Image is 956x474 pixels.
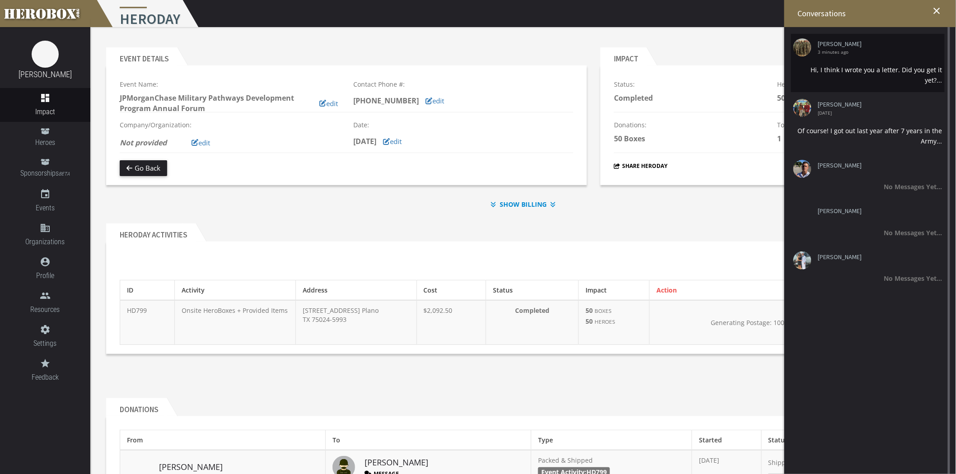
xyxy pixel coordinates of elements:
[120,79,340,89] p: Event Name:
[417,300,486,345] td: $2,092.50
[791,155,945,199] li: [PERSON_NAME] No Messages Yet...
[614,79,764,89] p: Status:
[777,79,927,89] p: Heroes Supported:
[106,47,587,185] section: Event Details
[579,280,650,301] th: Impact
[711,318,790,327] span: Generating Postage: 100%
[791,94,945,153] li: [PERSON_NAME] [DATE] Of course! I got out last year after 7 years in the Army...
[40,93,51,103] i: dashboard
[818,254,936,260] a: [PERSON_NAME]
[818,101,936,108] a: [PERSON_NAME]
[777,93,785,103] span: 50
[818,50,936,54] span: 3 minutes ago
[59,171,70,177] small: BETA
[182,306,289,315] p: Onsite HeroBoxes + Provided Items
[761,430,926,451] th: Status
[175,280,296,301] th: Activity
[486,280,579,301] th: Status
[106,199,940,209] div: SHOW BILLING
[818,111,936,115] span: [DATE]
[353,120,573,130] p: Date:
[120,160,167,176] button: Go Back
[769,458,816,467] span: Shipped [DATE]
[538,456,593,465] span: Packed & Shipped
[818,208,936,214] a: [PERSON_NAME]
[353,96,419,106] b: [PHONE_NUMBER]
[120,280,175,301] th: ID
[531,430,692,451] th: Type
[884,182,942,191] b: No Messages Yet...
[884,274,942,283] b: No Messages Yet...
[185,135,217,151] button: edit
[692,430,762,451] th: Started
[793,125,942,146] div: Of course! I got out last year after 7 years in the Army...
[120,138,167,148] i: Not provided
[493,306,572,315] p: Completed
[106,223,196,242] h2: HeroDay Activities
[417,280,486,301] th: Cost
[376,134,408,149] button: edit
[106,223,940,354] section: HeroDay Activities
[798,8,846,19] span: Conversations
[791,201,945,244] li: [PERSON_NAME] No Messages Yet...
[295,280,417,301] th: Address
[313,96,340,112] button: edit
[120,300,175,345] td: HD799
[353,136,376,146] b: [DATE]
[656,286,677,294] span: Action
[777,134,781,144] span: 1
[353,79,573,89] p: Contact Phone #:
[120,93,294,113] b: JPMorganChase Military Pathways Development Program Annual Forum
[419,93,451,109] button: edit
[19,70,72,79] a: [PERSON_NAME]
[600,47,647,65] h2: Impact
[614,134,645,144] b: 50 Boxes
[32,41,59,68] img: image
[326,430,531,451] th: To
[614,161,668,171] button: Share HeroDay
[791,34,945,92] li: [PERSON_NAME] 3 minutes ago Hi, I think I wrote you a letter. Did you get it yet?...
[818,41,936,47] a: [PERSON_NAME]
[595,307,612,314] small: BOXES
[365,457,428,469] a: [PERSON_NAME]
[777,120,927,130] p: Total Activities:
[884,228,942,237] b: No Messages Yet...
[614,93,653,103] b: Completed
[600,47,940,185] section: Impact
[932,5,942,16] i: close
[595,318,615,325] small: HEROES
[120,120,340,130] p: Company/Organization:
[106,398,167,416] h2: Donations
[159,461,223,473] a: [PERSON_NAME]
[793,65,942,85] div: Hi, I think I wrote you a letter. Did you get it yet?...
[120,430,326,451] th: From
[500,199,547,209] b: SHOW BILLING
[818,162,936,169] a: [PERSON_NAME]
[106,47,177,65] h2: Event Details
[295,300,417,345] td: [STREET_ADDRESS] Plano TX 75024-5993
[791,247,945,290] li: [PERSON_NAME] No Messages Yet...
[586,317,593,325] b: 50
[614,120,764,130] p: Donations:
[586,306,593,315] b: 50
